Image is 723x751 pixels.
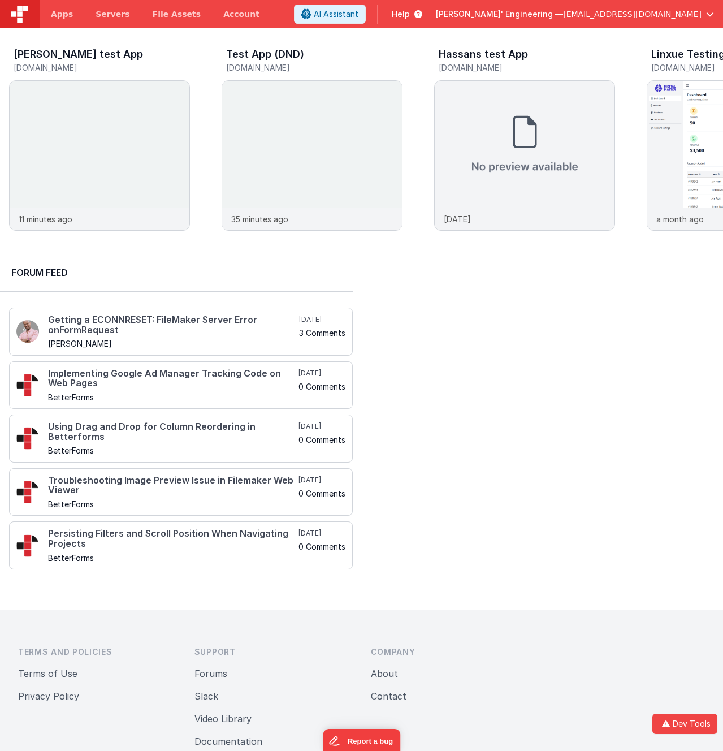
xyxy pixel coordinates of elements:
[153,8,201,20] span: File Assets
[51,8,73,20] span: Apps
[48,369,296,389] h4: Implementing Google Ad Manager Tracking Code on Web Pages
[9,415,353,463] a: Using Drag and Drop for Column Reordering in Betterforms BetterForms [DATE] 0 Comments
[16,320,39,343] img: 411_2.png
[9,468,353,516] a: Troubleshooting Image Preview Issue in Filemaker Web Viewer BetterForms [DATE] 0 Comments
[652,714,717,734] button: Dev Tools
[194,646,353,658] h3: Support
[298,489,345,498] h5: 0 Comments
[298,382,345,391] h5: 0 Comments
[563,8,702,20] span: [EMAIL_ADDRESS][DOMAIN_NAME]
[392,8,410,20] span: Help
[226,63,402,72] h5: [DOMAIN_NAME]
[9,521,353,569] a: Persisting Filters and Scroll Position When Navigating Projects BetterForms [DATE] 0 Comments
[18,668,77,679] a: Terms of Use
[14,63,190,72] h5: [DOMAIN_NAME]
[48,500,296,508] h5: BetterForms
[436,8,714,20] button: [PERSON_NAME]' Engineering — [EMAIL_ADDRESS][DOMAIN_NAME]
[9,361,353,409] a: Implementing Google Ad Manager Tracking Code on Web Pages BetterForms [DATE] 0 Comments
[48,422,296,442] h4: Using Drag and Drop for Column Reordering in Betterforms
[194,712,252,726] button: Video Library
[16,374,39,396] img: 295_2.png
[231,213,288,225] p: 35 minutes ago
[298,542,345,551] h5: 0 Comments
[18,646,176,658] h3: Terms and Policies
[436,8,563,20] span: [PERSON_NAME]' Engineering —
[444,213,471,225] p: [DATE]
[16,481,39,503] img: 295_2.png
[194,667,227,680] button: Forums
[371,689,406,703] button: Contact
[16,534,39,557] img: 295_2.png
[656,213,704,225] p: a month ago
[18,690,79,702] a: Privacy Policy
[48,446,296,455] h5: BetterForms
[9,308,353,356] a: Getting a ECONNRESET: FileMaker Server Error onFormRequest [PERSON_NAME] [DATE] 3 Comments
[298,476,345,485] h5: [DATE]
[299,315,345,324] h5: [DATE]
[194,735,262,748] button: Documentation
[371,668,398,679] a: About
[48,529,296,549] h4: Persisting Filters and Scroll Position When Navigating Projects
[298,435,345,444] h5: 0 Comments
[226,49,304,60] h3: Test App (DND)
[16,427,39,450] img: 295_2.png
[48,315,297,335] h4: Getting a ECONNRESET: FileMaker Server Error onFormRequest
[299,329,345,337] h5: 3 Comments
[439,49,528,60] h3: Hassans test App
[439,63,615,72] h5: [DOMAIN_NAME]
[194,689,218,703] button: Slack
[48,554,296,562] h5: BetterForms
[96,8,129,20] span: Servers
[48,393,296,402] h5: BetterForms
[194,690,218,702] a: Slack
[294,5,366,24] button: AI Assistant
[48,476,296,495] h4: Troubleshooting Image Preview Issue in Filemaker Web Viewer
[314,8,358,20] span: AI Assistant
[11,266,341,279] h2: Forum Feed
[48,339,297,348] h5: [PERSON_NAME]
[371,667,398,680] button: About
[298,529,345,538] h5: [DATE]
[371,646,529,658] h3: Company
[298,369,345,378] h5: [DATE]
[14,49,143,60] h3: [PERSON_NAME] test App
[298,422,345,431] h5: [DATE]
